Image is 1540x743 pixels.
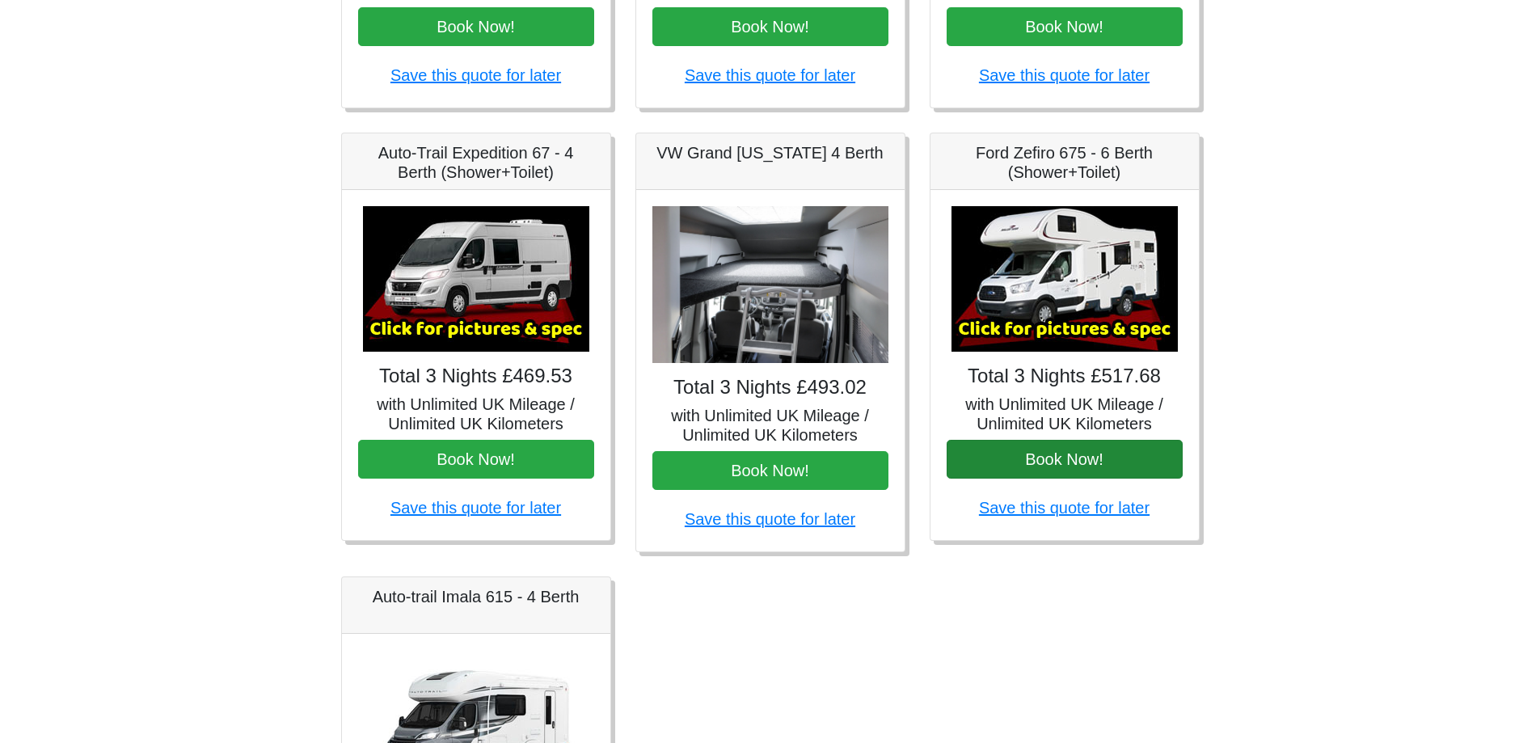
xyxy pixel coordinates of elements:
h5: with Unlimited UK Mileage / Unlimited UK Kilometers [652,406,888,445]
a: Save this quote for later [979,499,1150,517]
a: Save this quote for later [685,66,855,84]
h5: Auto-trail Imala 615 - 4 Berth [358,587,594,606]
h4: Total 3 Nights £469.53 [358,365,594,388]
h5: with Unlimited UK Mileage / Unlimited UK Kilometers [947,395,1183,433]
button: Book Now! [358,440,594,479]
img: VW Grand California 4 Berth [652,206,888,364]
a: Save this quote for later [685,510,855,528]
a: Save this quote for later [390,66,561,84]
a: Save this quote for later [979,66,1150,84]
button: Book Now! [652,7,888,46]
button: Book Now! [358,7,594,46]
img: Auto-Trail Expedition 67 - 4 Berth (Shower+Toilet) [363,206,589,352]
button: Book Now! [652,451,888,490]
h5: with Unlimited UK Mileage / Unlimited UK Kilometers [358,395,594,433]
img: Ford Zefiro 675 - 6 Berth (Shower+Toilet) [951,206,1178,352]
h4: Total 3 Nights £517.68 [947,365,1183,388]
button: Book Now! [947,440,1183,479]
h5: Ford Zefiro 675 - 6 Berth (Shower+Toilet) [947,143,1183,182]
h5: Auto-Trail Expedition 67 - 4 Berth (Shower+Toilet) [358,143,594,182]
h4: Total 3 Nights £493.02 [652,376,888,399]
h5: VW Grand [US_STATE] 4 Berth [652,143,888,163]
button: Book Now! [947,7,1183,46]
a: Save this quote for later [390,499,561,517]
